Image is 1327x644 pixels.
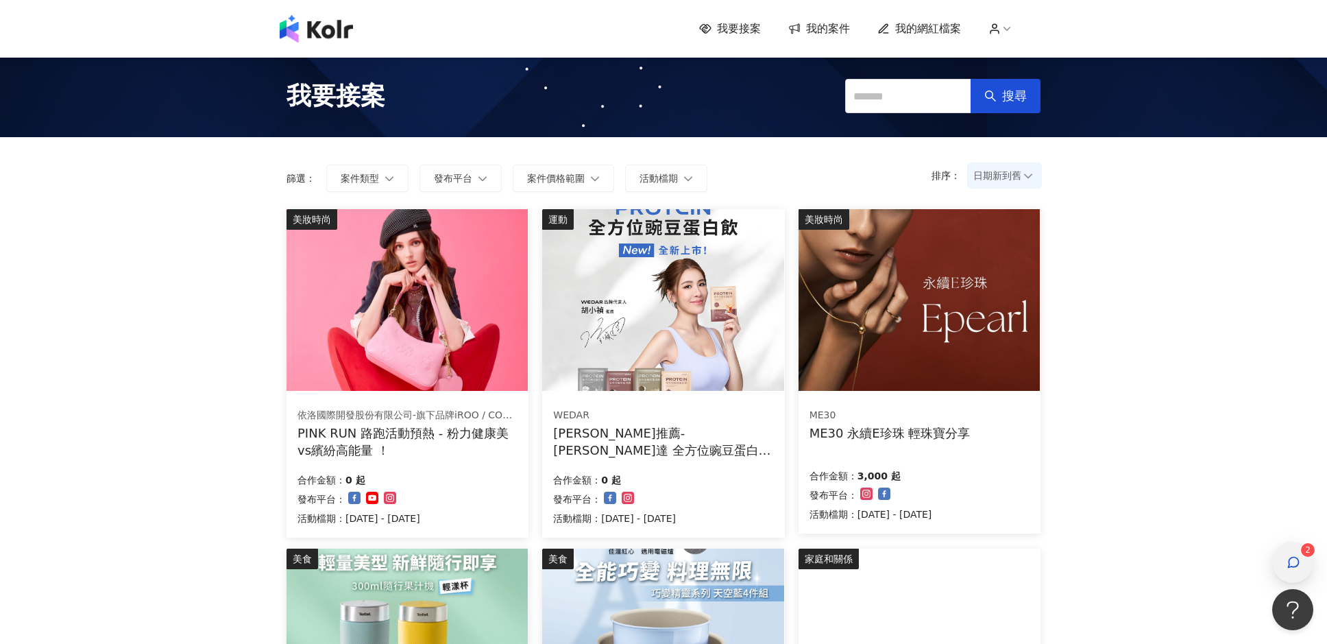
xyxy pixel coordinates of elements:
[1002,88,1027,104] span: 搜尋
[1272,589,1313,630] iframe: Help Scout Beacon - Open
[287,209,528,391] img: 粉力健康美vs繽紛高能量 系列服飾
[542,209,783,391] img: WEDAR薇達 全方位豌豆蛋白飲
[806,21,850,36] span: 我的案件
[553,409,772,422] div: WEDAR
[1272,542,1313,583] button: 2
[297,409,517,422] div: 依洛國際開發股份有限公司-旗下品牌iROO / COZY PUNCH
[809,409,971,422] div: ME30
[799,549,859,569] div: 家庭和關係
[287,79,385,113] span: 我要接案
[895,21,961,36] span: 我的網紅檔案
[809,468,857,484] p: 合作金額：
[419,165,502,192] button: 發布平台
[553,491,601,508] p: 發布平台：
[345,472,365,488] p: 0 起
[877,21,961,36] a: 我的網紅檔案
[287,209,337,230] div: 美妝時尚
[809,487,857,503] p: 發布平台：
[542,209,574,230] div: 運動
[1301,543,1315,557] sup: 2
[553,425,773,459] div: [PERSON_NAME]推薦-[PERSON_NAME]達 全方位豌豆蛋白飲 (互惠合作檔）
[542,549,574,569] div: 美食
[326,165,409,192] button: 案件類型
[341,173,379,184] span: 案件類型
[699,21,761,36] a: 我要接案
[601,472,621,488] p: 0 起
[297,491,345,508] p: 發布平台：
[287,549,318,569] div: 美食
[857,468,901,484] p: 3,000 起
[513,165,614,192] button: 案件價格範圍
[932,170,969,181] p: 排序：
[297,510,420,527] p: 活動檔期：[DATE] - [DATE]
[809,425,971,442] div: ME30 永續E珍珠 輕珠寶分享
[297,472,345,488] p: 合作金額：
[553,472,601,488] p: 合作金額：
[434,173,472,184] span: 發布平台
[287,173,315,184] p: 篩選：
[799,209,849,230] div: 美妝時尚
[788,21,850,36] a: 我的案件
[799,209,1040,391] img: ME30 永續E珍珠 系列輕珠寶
[1305,545,1311,555] span: 2
[280,15,353,43] img: logo
[527,173,585,184] span: 案件價格範圍
[973,165,1036,186] span: 日期新到舊
[984,90,997,102] span: search
[809,506,932,523] p: 活動檔期：[DATE] - [DATE]
[553,510,676,527] p: 活動檔期：[DATE] - [DATE]
[717,21,761,36] span: 我要接案
[625,165,707,192] button: 活動檔期
[297,425,518,459] div: PINK RUN 路跑活動預熱 - 粉力健康美vs繽紛高能量 ！
[971,79,1040,113] button: 搜尋
[640,173,678,184] span: 活動檔期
